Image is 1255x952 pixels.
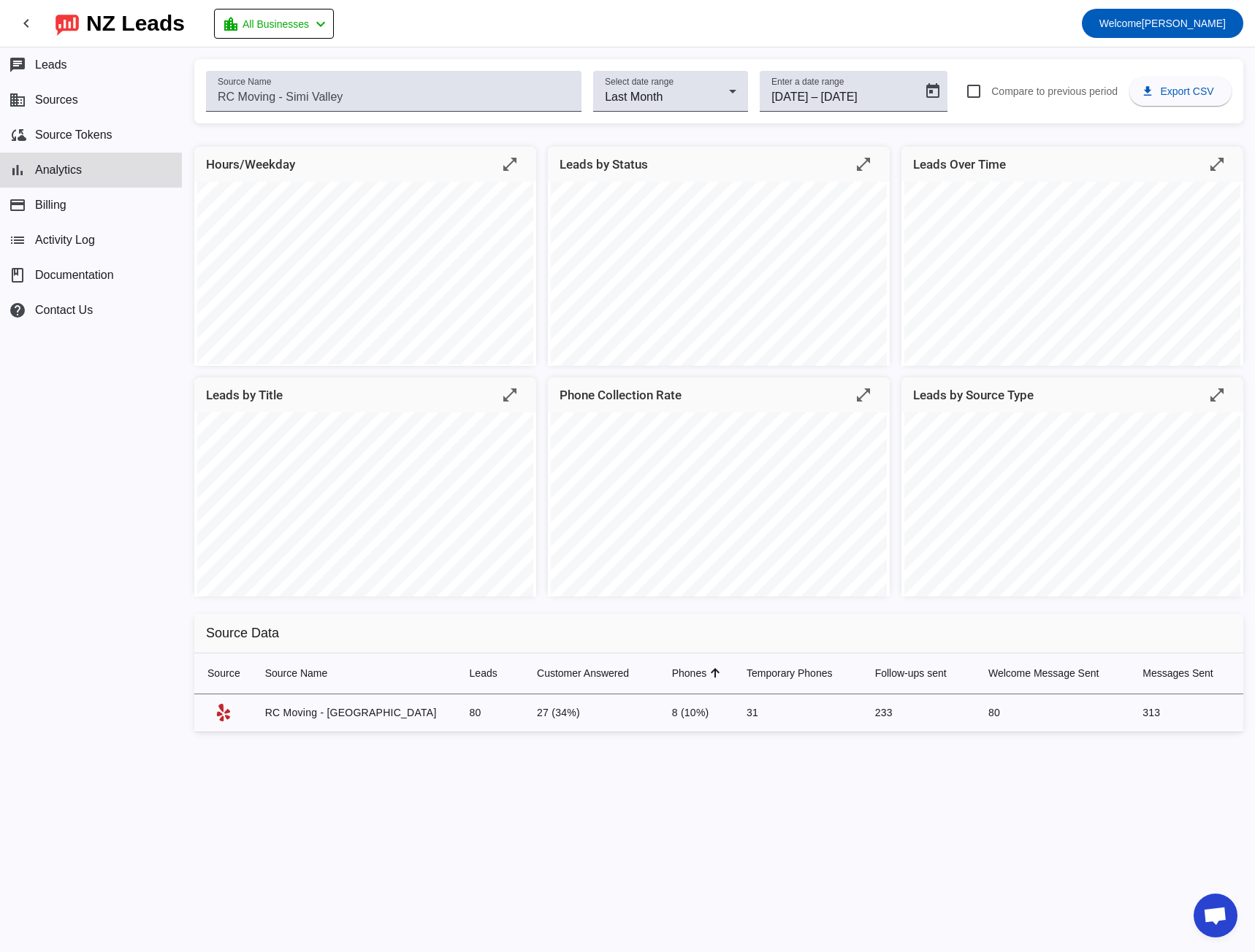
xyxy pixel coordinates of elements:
mat-icon: cloud_sync [9,126,26,144]
div: Temporary Phones [747,666,852,680]
span: Documentation [35,269,114,282]
mat-icon: open_in_full [855,156,872,173]
div: Leads [470,666,497,680]
div: Messages Sent [1143,666,1232,680]
span: [PERSON_NAME] [1099,13,1226,34]
button: All Businesses [214,9,334,39]
div: Follow-ups sent [875,666,965,680]
div: Follow-ups sent [875,666,947,680]
span: Export CSV [1160,85,1213,97]
div: Phones [672,666,706,680]
button: Welcome[PERSON_NAME] [1082,9,1243,38]
span: Billing [35,199,66,212]
td: 31 [735,694,863,732]
mat-label: Enter a date range [771,77,844,87]
span: Sources [35,93,78,107]
div: Welcome Message Sent [988,666,1099,680]
mat-icon: open_in_full [501,386,519,404]
div: Customer Answered [537,666,649,680]
div: Phones [672,666,723,680]
div: Source Name [265,666,328,680]
input: End date [820,88,890,106]
mat-card-title: Phone Collection Rate [560,385,682,405]
div: NZ Leads [86,13,185,34]
td: 8 (10%) [660,694,735,732]
mat-icon: help [9,302,26,319]
button: Open calendar [918,77,947,106]
th: Source [194,653,253,694]
td: 80 [977,694,1131,732]
mat-card-title: Leads by Source Type [913,385,1034,405]
span: Welcome [1099,18,1142,29]
mat-icon: business [9,91,26,109]
span: Last Month [605,91,663,103]
div: Leads [470,666,514,680]
mat-icon: Yelp [215,704,232,721]
mat-icon: open_in_full [501,156,519,173]
div: Source Name [265,666,446,680]
button: Export CSV [1129,77,1232,106]
mat-icon: location_city [222,15,240,33]
h2: Source Data [194,614,1243,653]
td: 313 [1131,694,1243,732]
span: Activity Log [35,234,95,247]
mat-icon: open_in_full [1208,386,1226,404]
div: Temporary Phones [747,666,833,680]
span: Analytics [35,164,82,177]
mat-icon: chevron_left [312,15,329,33]
div: Messages Sent [1143,666,1213,680]
span: Contact Us [35,304,93,317]
mat-card-title: Leads Over Time [913,154,1006,174]
mat-icon: list [9,231,26,249]
mat-icon: open_in_full [855,386,872,404]
mat-label: Source Name [218,77,271,87]
span: Leads [35,58,67,72]
span: Source Tokens [35,128,112,142]
mat-card-title: Leads by Title [206,385,283,405]
mat-label: Select date range [605,77,674,87]
a: Open chat [1194,894,1237,937]
input: RC Moving - Simi Valley [218,88,570,106]
mat-icon: bar_chart [9,161,26,179]
span: book [9,266,26,284]
td: 233 [863,694,977,732]
span: Compare to previous period [991,85,1118,97]
mat-icon: download [1141,85,1154,98]
mat-icon: open_in_full [1208,156,1226,173]
span: All Businesses [243,14,309,34]
input: Start date [771,88,808,106]
td: RC Moving - [GEOGRAPHIC_DATA] [253,694,458,732]
img: logo [56,11,79,36]
mat-card-title: Hours/Weekday [206,154,295,174]
td: 80 [458,694,525,732]
td: 27 (34%) [525,694,660,732]
mat-icon: payment [9,196,26,214]
div: Welcome Message Sent [988,666,1119,680]
div: Customer Answered [537,666,629,680]
mat-card-title: Leads by Status [560,154,648,174]
mat-icon: chevron_left [18,15,35,32]
span: – [812,88,818,106]
mat-icon: chat [9,56,26,74]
